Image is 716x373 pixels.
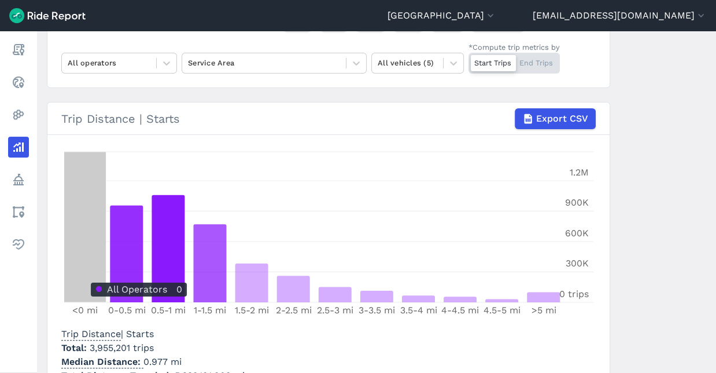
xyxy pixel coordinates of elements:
tspan: 2.5-3 mi [317,305,353,316]
tspan: 1-1.5 mi [194,305,226,316]
div: *Compute trip metrics by [468,42,560,53]
a: Analyze [8,137,29,158]
button: [EMAIL_ADDRESS][DOMAIN_NAME] [533,9,707,23]
tspan: 3-3.5 mi [359,305,395,316]
img: Ride Report [9,8,86,23]
tspan: 900K [565,197,589,208]
tspan: <0 mi [72,305,98,316]
a: Realtime [8,72,29,93]
a: Report [8,39,29,60]
tspan: 1.5-2 mi [235,305,269,316]
button: [GEOGRAPHIC_DATA] [387,9,496,23]
tspan: 0-0.5 mi [108,305,146,316]
tspan: >5 mi [531,305,556,316]
a: Policy [8,169,29,190]
tspan: 1.2M [570,167,589,178]
tspan: 600K [565,228,589,239]
a: Health [8,234,29,255]
tspan: 300K [566,258,589,269]
tspan: 3.5-4 mi [400,305,437,316]
p: 0.977 mi [61,355,245,369]
a: Areas [8,202,29,222]
span: Trip Distance [61,325,121,341]
tspan: 4-4.5 mi [441,305,479,316]
span: Total [61,342,90,353]
tspan: 2-2.5 mi [275,305,311,316]
span: Export CSV [536,112,588,126]
tspan: 0.5-1 mi [151,305,186,316]
span: Median Distance [61,353,143,368]
div: Trip Distance | Starts [61,108,596,129]
tspan: 0 trips [559,288,589,299]
tspan: 4.5-5 mi [484,305,521,316]
span: 3,955,201 trips [90,342,154,353]
span: | Starts [61,328,154,339]
button: Export CSV [515,108,596,129]
a: Heatmaps [8,104,29,125]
